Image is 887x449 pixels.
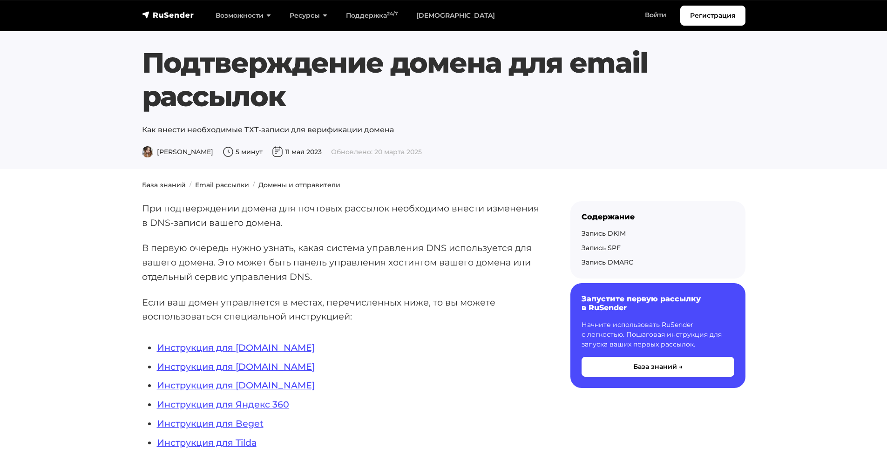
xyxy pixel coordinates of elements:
a: Запустите первую рассылку в RuSender Начните использовать RuSender с легкостью. Пошаговая инструк... [570,283,745,388]
p: Начните использовать RuSender с легкостью. Пошаговая инструкция для запуска ваших первых рассылок. [582,320,734,349]
span: 5 минут [223,148,263,156]
a: Ресурсы [280,6,337,25]
h1: Подтверждение домена для email рассылок [142,46,745,113]
a: Запись DMARC [582,258,633,266]
p: При подтверждении домена для почтовых рассылок необходимо внести изменения в DNS-записи вашего до... [142,201,541,230]
nav: breadcrumb [136,180,751,190]
a: [DEMOGRAPHIC_DATA] [407,6,504,25]
a: Запись DKIM [582,229,626,238]
a: База знаний [142,181,186,189]
a: Инструкция для [DOMAIN_NAME] [157,380,315,391]
a: Поддержка24/7 [337,6,407,25]
a: Возможности [206,6,280,25]
button: База знаний → [582,357,734,377]
span: Обновлено: 20 марта 2025 [331,148,422,156]
img: RuSender [142,10,194,20]
h6: Запустите первую рассылку в RuSender [582,294,734,312]
a: Инструкция для [DOMAIN_NAME] [157,342,315,353]
a: Email рассылки [195,181,249,189]
a: Войти [636,6,676,25]
a: Инструкция для [DOMAIN_NAME] [157,361,315,372]
p: Как внести необходимые ТХТ-записи для верификации домена [142,124,745,136]
img: Дата публикации [272,146,283,157]
sup: 24/7 [387,11,398,17]
span: [PERSON_NAME] [142,148,213,156]
a: Запись SPF [582,244,621,252]
div: Содержание [582,212,734,221]
p: В первую очередь нужно узнать, какая система управления DNS используется для вашего домена. Это м... [142,241,541,284]
a: Инструкция для Tilda [157,437,257,448]
a: Домены и отправители [258,181,340,189]
a: Инструкция для Beget [157,418,264,429]
p: Если ваш домен управляется в местах, перечисленных ниже, то вы можете воспользоваться специальной... [142,295,541,324]
img: Время чтения [223,146,234,157]
a: Инструкция для Яндекс 360 [157,399,289,410]
span: 11 мая 2023 [272,148,322,156]
a: Регистрация [680,6,745,26]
